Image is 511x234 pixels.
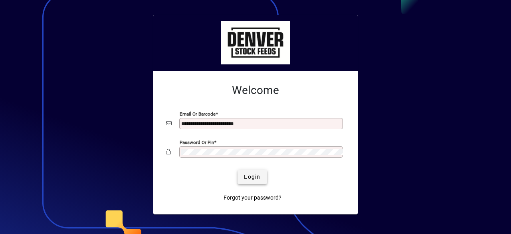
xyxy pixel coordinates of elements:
button: Login [238,170,267,184]
span: Login [244,173,260,181]
a: Forgot your password? [220,190,285,205]
span: Forgot your password? [224,194,281,202]
mat-label: Email or Barcode [180,111,216,117]
mat-label: Password or Pin [180,140,214,145]
h2: Welcome [166,84,345,97]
